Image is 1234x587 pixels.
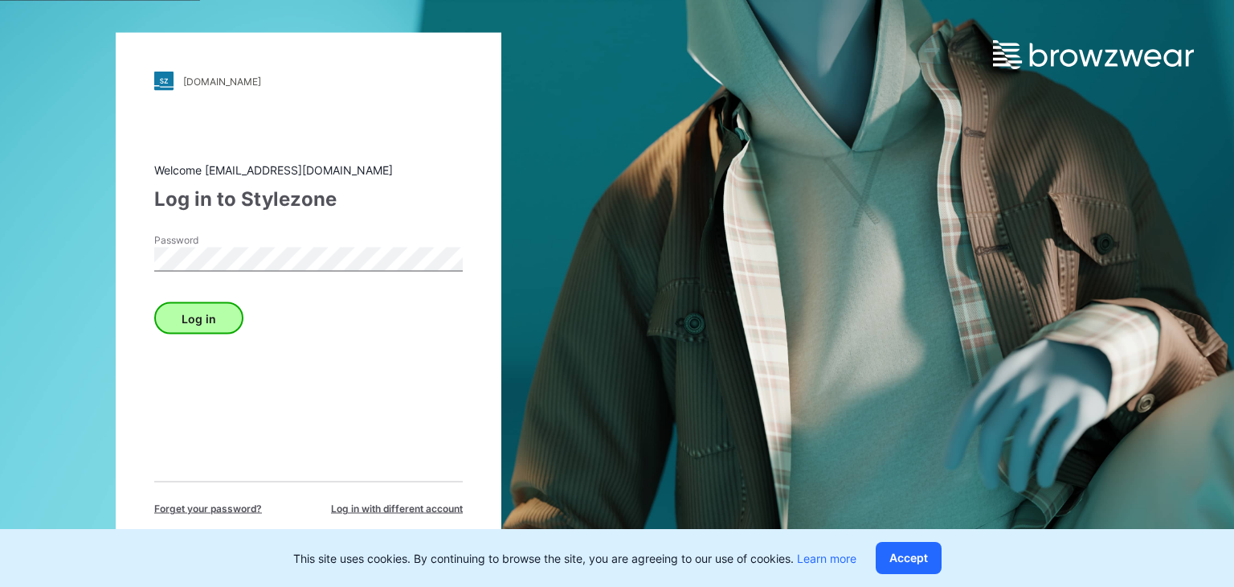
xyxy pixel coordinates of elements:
p: This site uses cookies. By continuing to browse the site, you are agreeing to our use of cookies. [293,550,856,567]
button: Log in [154,302,243,335]
img: stylezone-logo.562084cfcfab977791bfbf7441f1a819.svg [154,72,174,91]
div: Welcome [EMAIL_ADDRESS][DOMAIN_NAME] [154,162,463,179]
img: browzwear-logo.e42bd6dac1945053ebaf764b6aa21510.svg [993,40,1194,69]
span: Log in with different account [331,502,463,516]
div: [DOMAIN_NAME] [183,75,261,87]
span: Forget your password? [154,502,262,516]
div: Log in to Stylezone [154,185,463,214]
a: Learn more [797,552,856,565]
label: Password [154,233,267,248]
button: Accept [876,542,942,574]
a: [DOMAIN_NAME] [154,72,463,91]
